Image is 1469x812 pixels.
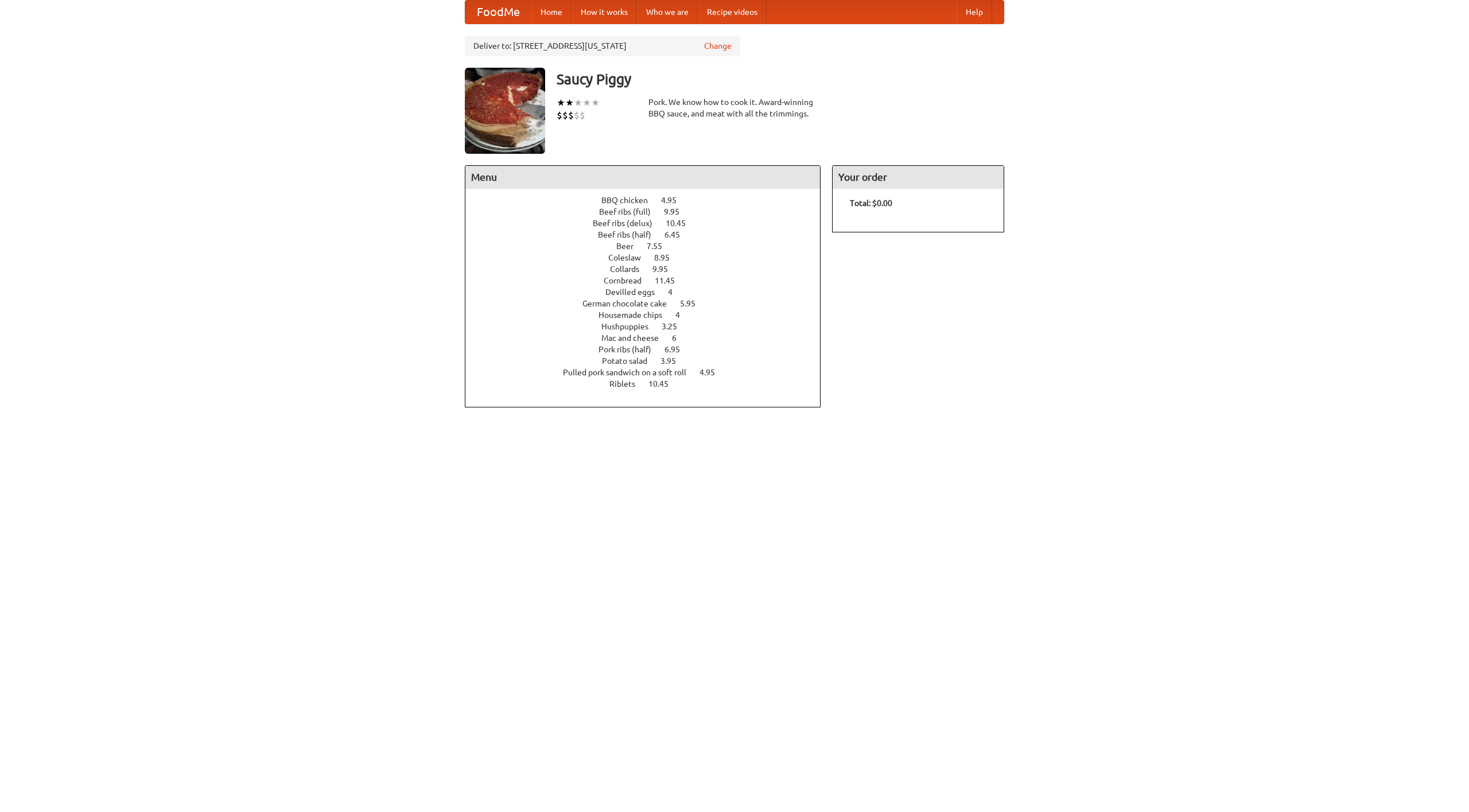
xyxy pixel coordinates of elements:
span: Devilled eggs [605,287,666,297]
a: Recipe videos [698,1,767,24]
a: Cornbread 11.45 [604,276,696,285]
span: Riblets [609,379,647,388]
span: 10.45 [666,219,697,228]
span: 3.25 [662,322,689,331]
span: 8.95 [654,253,681,262]
a: Home [531,1,572,24]
span: 4.95 [699,368,726,377]
span: German chocolate cake [582,299,678,308]
span: Hushpuppies [601,322,660,331]
a: Collards 9.95 [610,265,689,274]
a: Hushpuppies 3.25 [601,322,698,331]
img: angular.jpg [465,68,545,154]
span: 9.95 [652,265,679,274]
span: Beef ribs (half) [598,230,663,239]
li: $ [568,109,574,122]
li: ★ [557,96,565,109]
li: $ [574,109,580,122]
span: 3.95 [660,356,687,366]
li: ★ [565,96,574,109]
a: Mac and cheese 6 [601,333,698,343]
span: Coleslaw [608,253,652,262]
li: ★ [574,96,582,109]
span: Beer [616,242,645,251]
span: Housemade chips [599,310,674,320]
a: Beer 7.55 [616,242,683,251]
li: ★ [591,96,600,109]
span: Pulled pork sandwich on a soft roll [563,368,698,377]
span: 4 [668,287,684,297]
div: Deliver to: [STREET_ADDRESS][US_STATE] [465,36,740,56]
li: $ [580,109,585,122]
span: Pork ribs (half) [599,345,663,354]
h3: Saucy Piggy [557,68,1004,91]
span: BBQ chicken [601,196,659,205]
h4: Your order [833,166,1004,189]
a: Help [957,1,992,24]
span: 6.45 [664,230,691,239]
li: $ [557,109,562,122]
span: Beef ribs (full) [599,207,662,216]
a: Beef ribs (delux) 10.45 [593,219,707,228]
span: Potato salad [602,356,659,366]
b: Total: $0.00 [850,199,892,208]
span: 6.95 [664,345,691,354]
a: Housemade chips 4 [599,310,701,320]
span: 7.55 [647,242,674,251]
a: Devilled eggs 4 [605,287,694,297]
span: 5.95 [680,299,707,308]
span: Beef ribs (delux) [593,219,664,228]
a: Who we are [637,1,698,24]
li: $ [562,109,568,122]
a: Change [704,40,732,52]
a: Pulled pork sandwich on a soft roll 4.95 [563,368,736,377]
a: FoodMe [465,1,531,24]
h4: Menu [465,166,820,189]
a: Riblets 10.45 [609,379,690,388]
div: Pork. We know how to cook it. Award-winning BBQ sauce, and meat with all the trimmings. [648,96,821,119]
span: Mac and cheese [601,333,670,343]
span: 9.95 [664,207,691,216]
span: 4 [675,310,691,320]
a: Pork ribs (half) 6.95 [599,345,701,354]
span: 6 [672,333,688,343]
span: Collards [610,265,651,274]
a: German chocolate cake 5.95 [582,299,717,308]
a: Beef ribs (half) 6.45 [598,230,701,239]
a: Potato salad 3.95 [602,356,697,366]
span: 11.45 [655,276,686,285]
a: Coleslaw 8.95 [608,253,691,262]
span: Cornbread [604,276,653,285]
a: BBQ chicken 4.95 [601,196,698,205]
span: 4.95 [661,196,688,205]
a: Beef ribs (full) 9.95 [599,207,701,216]
li: ★ [582,96,591,109]
a: How it works [572,1,637,24]
span: 10.45 [648,379,680,388]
